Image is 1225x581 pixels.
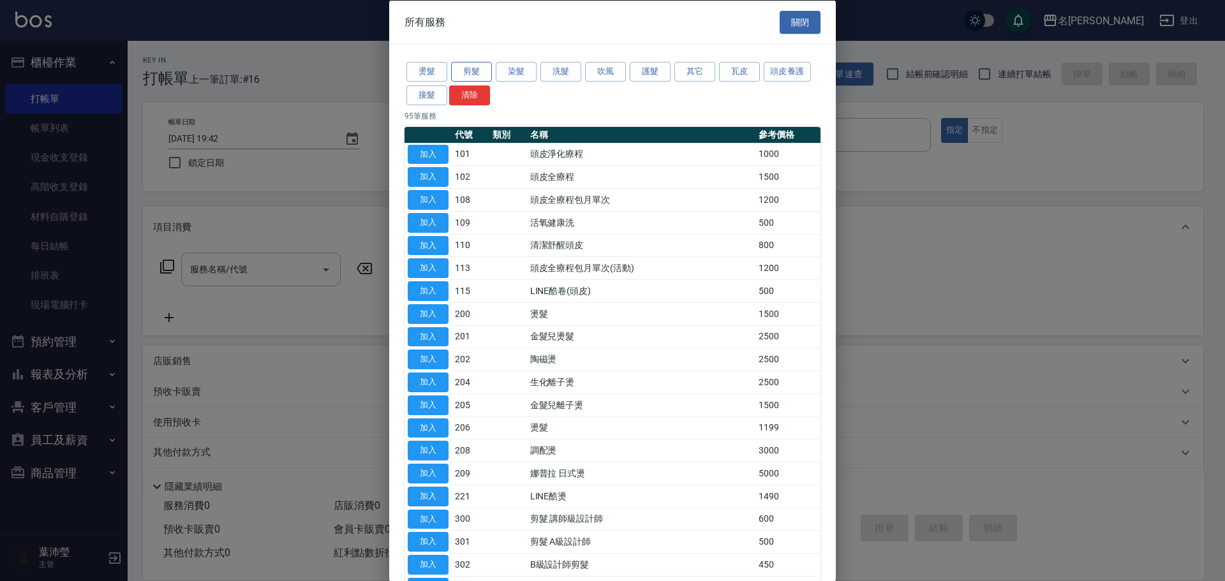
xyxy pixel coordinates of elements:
td: 1200 [755,256,820,279]
button: 加入 [408,418,449,438]
button: 加入 [408,144,449,164]
td: 301 [452,530,489,553]
td: 113 [452,256,489,279]
td: 1000 [755,143,820,166]
td: 剪髮 講師級設計師 [527,508,755,531]
button: 染髮 [496,62,537,82]
td: 450 [755,553,820,576]
button: 頭皮養護 [764,62,811,82]
td: 109 [452,211,489,234]
td: 1199 [755,416,820,439]
td: LINE酷卷(頭皮) [527,279,755,302]
td: 金髮兒離子燙 [527,393,755,416]
td: 1490 [755,485,820,508]
button: 吹風 [585,62,626,82]
button: 加入 [408,486,449,506]
button: 加入 [408,555,449,575]
button: 加入 [408,532,449,552]
button: 燙髮 [406,62,447,82]
button: 其它 [674,62,715,82]
td: 600 [755,508,820,531]
button: 關閉 [780,10,820,34]
td: 燙髮 [527,416,755,439]
td: LINE酷燙 [527,485,755,508]
button: 加入 [408,258,449,278]
button: 瓦皮 [719,62,760,82]
button: 剪髮 [451,62,492,82]
button: 加入 [408,281,449,301]
button: 加入 [408,441,449,460]
td: 221 [452,485,489,508]
th: 名稱 [527,126,755,143]
th: 參考價格 [755,126,820,143]
button: 加入 [408,190,449,210]
td: 3000 [755,439,820,462]
td: 1500 [755,302,820,325]
th: 代號 [452,126,489,143]
td: 302 [452,553,489,576]
td: 500 [755,211,820,234]
button: 清除 [449,85,490,105]
button: 加入 [408,167,449,187]
button: 加入 [408,395,449,415]
td: 102 [452,165,489,188]
td: 101 [452,143,489,166]
td: 娜普拉 日式燙 [527,462,755,485]
td: 1500 [755,165,820,188]
td: 500 [755,279,820,302]
td: B級設計師剪髮 [527,553,755,576]
button: 加入 [408,327,449,346]
td: 205 [452,393,489,416]
td: 2500 [755,348,820,371]
td: 清潔舒醒頭皮 [527,234,755,257]
td: 5000 [755,462,820,485]
td: 剪髮 A級設計師 [527,530,755,553]
td: 調配燙 [527,439,755,462]
button: 加入 [408,304,449,323]
td: 108 [452,188,489,211]
td: 金髮兒燙髮 [527,325,755,348]
button: 加入 [408,349,449,369]
button: 加入 [408,235,449,255]
span: 所有服務 [405,15,445,28]
td: 頭皮全療程包月單次 [527,188,755,211]
td: 206 [452,416,489,439]
td: 活氧健康洗 [527,211,755,234]
td: 頭皮淨化療程 [527,143,755,166]
button: 洗髮 [540,62,581,82]
td: 204 [452,371,489,393]
td: 1200 [755,188,820,211]
td: 110 [452,234,489,257]
td: 201 [452,325,489,348]
button: 接髮 [406,85,447,105]
button: 加入 [408,464,449,483]
td: 燙髮 [527,302,755,325]
td: 生化離子燙 [527,371,755,393]
td: 202 [452,348,489,371]
td: 2500 [755,371,820,393]
td: 115 [452,279,489,302]
button: 護髮 [630,62,671,82]
th: 類別 [489,126,527,143]
td: 頭皮全療程 [527,165,755,188]
td: 300 [452,508,489,531]
td: 2500 [755,325,820,348]
p: 95 筆服務 [405,110,820,121]
td: 200 [452,302,489,325]
td: 陶磁燙 [527,348,755,371]
button: 加入 [408,212,449,232]
button: 加入 [408,509,449,529]
td: 1500 [755,393,820,416]
td: 208 [452,439,489,462]
td: 209 [452,462,489,485]
td: 500 [755,530,820,553]
button: 加入 [408,372,449,392]
td: 800 [755,234,820,257]
td: 頭皮全療程包月單次(活動) [527,256,755,279]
